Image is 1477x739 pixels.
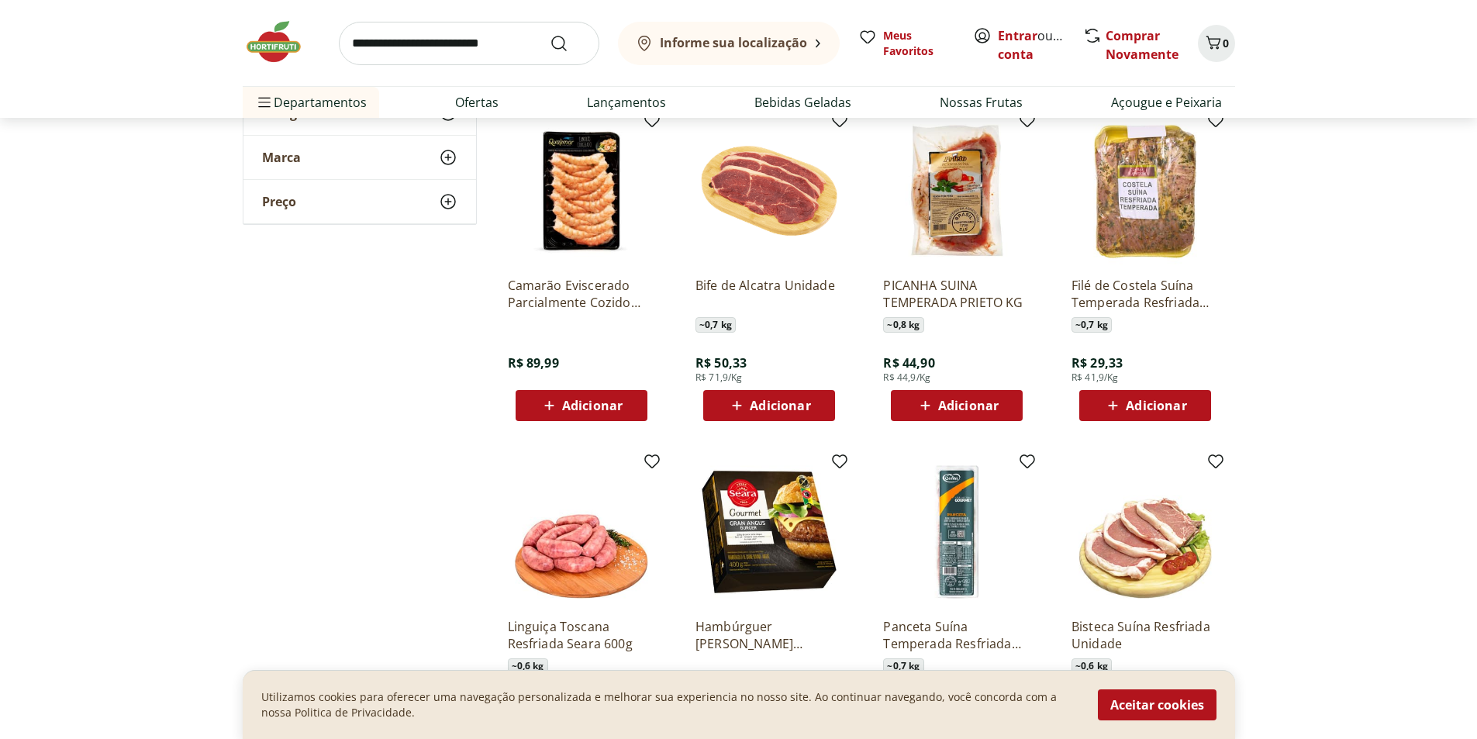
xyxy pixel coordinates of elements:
[618,22,840,65] button: Informe sua localização
[883,618,1030,652] a: Panceta Suína Temperada Resfriada Unidade
[1072,277,1219,311] a: Filé de Costela Suína Temperada Resfriada Unidade
[858,28,954,59] a: Meus Favoritos
[1079,390,1211,421] button: Adicionar
[1072,371,1119,384] span: R$ 41,9/Kg
[883,458,1030,606] img: Panceta Suína Temperada Resfriada Unidade
[261,689,1079,720] p: Utilizamos cookies para oferecer uma navegação personalizada e melhorar sua experiencia no nosso ...
[587,93,666,112] a: Lançamentos
[695,317,736,333] span: ~ 0,7 kg
[695,354,747,371] span: R$ 50,33
[695,458,843,606] img: Hambúrguer Angus Seara Gourmet 400G
[1223,36,1229,50] span: 0
[262,150,301,165] span: Marca
[883,317,923,333] span: ~ 0,8 kg
[1072,658,1112,674] span: ~ 0,6 kg
[891,390,1023,421] button: Adicionar
[695,117,843,264] img: Bife de Alcatra Unidade
[883,277,1030,311] a: PICANHA SUINA TEMPERADA PRIETO KG
[243,136,476,179] button: Marca
[1111,93,1222,112] a: Açougue e Peixaria
[262,194,296,209] span: Preço
[1072,317,1112,333] span: ~ 0,7 kg
[339,22,599,65] input: search
[750,399,810,412] span: Adicionar
[1098,689,1216,720] button: Aceitar cookies
[998,27,1083,63] a: Criar conta
[660,34,807,51] b: Informe sua localização
[1106,27,1178,63] a: Comprar Novamente
[1126,399,1186,412] span: Adicionar
[508,658,548,674] span: ~ 0,6 kg
[883,354,934,371] span: R$ 44,90
[883,117,1030,264] img: PICANHA SUINA TEMPERADA PRIETO KG
[695,277,843,311] a: Bife de Alcatra Unidade
[508,277,655,311] a: Camarão Eviscerado Parcialmente Cozido Qualimar 250g
[938,399,999,412] span: Adicionar
[883,658,923,674] span: ~ 0,7 kg
[508,354,559,371] span: R$ 89,99
[1072,117,1219,264] img: Filé de Costela Suína Temperada Resfriada Unidade
[940,93,1023,112] a: Nossas Frutas
[754,93,851,112] a: Bebidas Geladas
[550,34,587,53] button: Submit Search
[243,180,476,223] button: Preço
[508,117,655,264] img: Camarão Eviscerado Parcialmente Cozido Qualimar 250g
[1072,458,1219,606] img: Bisteca Suína Resfriada Unidade
[703,390,835,421] button: Adicionar
[243,19,320,65] img: Hortifruti
[562,399,623,412] span: Adicionar
[255,84,274,121] button: Menu
[1198,25,1235,62] button: Carrinho
[508,458,655,606] img: Linguiça Toscana Resfriada Seara 600g
[998,27,1037,44] a: Entrar
[695,618,843,652] a: Hambúrguer [PERSON_NAME] Gourmet 400G
[508,618,655,652] a: Linguiça Toscana Resfriada Seara 600g
[695,371,743,384] span: R$ 71,9/Kg
[1072,618,1219,652] a: Bisteca Suína Resfriada Unidade
[255,84,367,121] span: Departamentos
[883,28,954,59] span: Meus Favoritos
[1072,354,1123,371] span: R$ 29,33
[516,390,647,421] button: Adicionar
[455,93,499,112] a: Ofertas
[883,371,930,384] span: R$ 44,9/Kg
[998,26,1067,64] span: ou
